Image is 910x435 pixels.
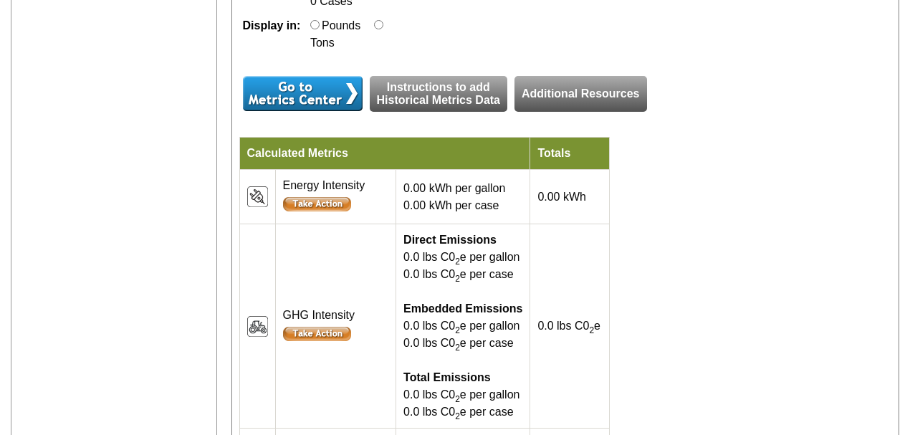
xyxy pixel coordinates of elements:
sub: 2 [455,394,460,404]
a: Instructions to addHistorical Metrics Data [370,76,508,112]
span: 0.00 kWh per gallon 0.00 kWh per case [403,182,505,211]
input: Submit [283,197,351,211]
sub: 2 [589,325,594,335]
sub: 2 [455,325,460,335]
img: icon_resources_energy-2.png [247,186,268,207]
td: Energy Intensity [275,170,396,224]
b: Total Emissions [403,371,491,383]
sub: 2 [455,343,460,353]
td: Calculated Metrics [239,138,530,170]
input: Submit [283,327,351,341]
span: 0.0 lbs C0 e [537,320,600,332]
sub: 2 [455,274,460,284]
input: Submit [243,76,363,111]
td: Display in: [239,14,307,55]
label: Tons [310,37,335,49]
span: 0.00 kWh [537,191,586,203]
sub: 2 [455,257,460,267]
img: icon_resources_ghg-2.png [247,316,268,337]
b: Embedded Emissions [403,302,522,315]
sub: 2 [455,411,460,421]
b: Direct Emissions [403,234,497,246]
td: Totals [530,138,610,170]
label: Pounds [322,19,360,32]
td: GHG Intensity [275,224,396,429]
span: 0.0 lbs C0 e per gallon 0.0 lbs C0 e per case 0.0 lbs C0 e per gallon 0.0 lbs C0 e per case 0.0 l... [403,234,522,418]
a: Additional Resources [514,76,646,112]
